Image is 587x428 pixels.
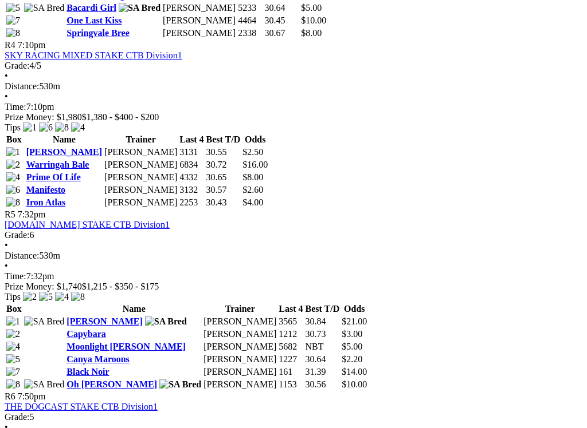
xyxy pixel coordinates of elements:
[66,316,142,326] a: [PERSON_NAME]
[26,134,103,145] th: Name
[82,282,159,291] span: $1,215 - $350 - $175
[6,354,20,364] img: 5
[66,329,105,339] a: Capybara
[203,354,277,365] td: [PERSON_NAME]
[18,391,46,401] span: 7:50pm
[6,367,20,377] img: 7
[26,172,81,182] a: Prime Of Life
[6,379,20,390] img: 8
[104,184,178,196] td: [PERSON_NAME]
[342,329,362,339] span: $3.00
[6,197,20,208] img: 8
[341,303,367,315] th: Odds
[66,28,129,38] a: Springvale Bree
[5,292,21,302] span: Tips
[162,15,236,26] td: [PERSON_NAME]
[5,122,21,132] span: Tips
[5,40,15,50] span: R4
[23,122,37,133] img: 1
[159,379,201,390] img: SA Bred
[301,28,322,38] span: $8.00
[5,230,30,240] span: Grade:
[242,197,263,207] span: $4.00
[104,197,178,208] td: [PERSON_NAME]
[66,379,157,389] a: Oh [PERSON_NAME]
[305,316,341,327] td: 30.84
[5,261,8,271] span: •
[6,160,20,170] img: 2
[301,15,326,25] span: $10.00
[5,50,182,60] a: SKY RACING MIXED STAKE CTB Division1
[305,366,341,378] td: 31.39
[5,61,30,70] span: Grade:
[203,366,277,378] td: [PERSON_NAME]
[66,367,109,377] a: Black Noir
[203,303,277,315] th: Trainer
[5,282,582,292] div: Prize Money: $1,740
[5,220,170,229] a: [DOMAIN_NAME] STAKE CTB Division1
[203,328,277,340] td: [PERSON_NAME]
[203,341,277,352] td: [PERSON_NAME]
[66,342,186,351] a: Moonlight [PERSON_NAME]
[264,2,299,14] td: 30.64
[305,303,341,315] th: Best T/D
[5,412,30,422] span: Grade:
[305,354,341,365] td: 30.64
[18,209,46,219] span: 7:32pm
[66,3,116,13] a: Bacardi Girl
[5,412,582,422] div: 5
[71,292,85,302] img: 8
[242,185,263,195] span: $2.60
[66,303,202,315] th: Name
[26,147,102,157] a: [PERSON_NAME]
[242,160,268,169] span: $16.00
[264,27,299,39] td: 30.67
[5,112,582,122] div: Prize Money: $1,980
[104,134,178,145] th: Trainer
[6,15,20,26] img: 7
[342,379,367,389] span: $10.00
[305,379,341,390] td: 30.56
[5,271,26,281] span: Time:
[237,2,263,14] td: 5233
[6,147,20,157] img: 1
[179,134,204,145] th: Last 4
[6,342,20,352] img: 4
[82,112,159,122] span: $1,380 - $400 - $200
[66,15,122,25] a: One Last Kiss
[18,40,46,50] span: 7:10pm
[26,197,66,207] a: Iron Atlas
[278,341,303,352] td: 5682
[5,92,8,101] span: •
[24,379,65,390] img: SA Bred
[55,122,69,133] img: 8
[305,328,341,340] td: 30.73
[301,3,322,13] span: $5.00
[24,3,65,13] img: SA Bred
[104,159,178,171] td: [PERSON_NAME]
[203,316,277,327] td: [PERSON_NAME]
[237,15,263,26] td: 4464
[39,122,53,133] img: 6
[119,3,161,13] img: SA Bred
[179,159,204,171] td: 6834
[162,27,236,39] td: [PERSON_NAME]
[342,342,362,351] span: $5.00
[6,316,20,327] img: 1
[71,122,85,133] img: 4
[23,292,37,302] img: 2
[205,184,241,196] td: 30.57
[5,71,8,81] span: •
[264,15,299,26] td: 30.45
[203,379,277,390] td: [PERSON_NAME]
[342,367,367,377] span: $14.00
[179,197,204,208] td: 2253
[5,209,15,219] span: R5
[5,81,39,91] span: Distance:
[39,292,53,302] img: 5
[278,328,303,340] td: 1212
[145,316,187,327] img: SA Bred
[278,316,303,327] td: 3565
[55,292,69,302] img: 4
[5,240,8,250] span: •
